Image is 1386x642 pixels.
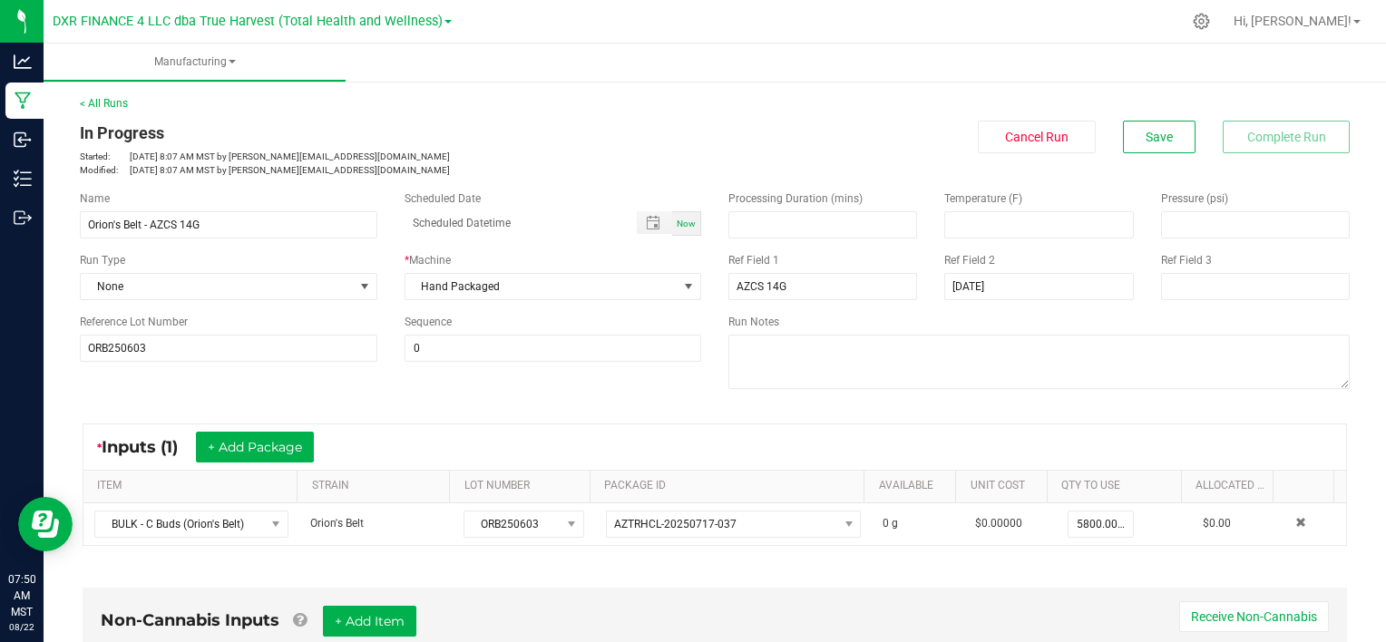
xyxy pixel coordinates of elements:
[883,517,889,530] span: 0
[604,479,857,493] a: PACKAGE IDSortable
[14,209,32,227] inline-svg: Outbound
[405,192,481,205] span: Scheduled Date
[196,432,314,462] button: + Add Package
[971,479,1040,493] a: Unit CostSortable
[1287,479,1327,493] a: Sortable
[80,150,701,163] p: [DATE] 8:07 AM MST by [PERSON_NAME][EMAIL_ADDRESS][DOMAIN_NAME]
[14,170,32,188] inline-svg: Inventory
[101,610,279,630] span: Non-Cannabis Inputs
[1123,121,1196,153] button: Save
[1146,130,1173,144] span: Save
[80,163,130,177] span: Modified:
[80,316,188,328] span: Reference Lot Number
[464,479,583,493] a: LOT NUMBERSortable
[879,479,949,493] a: AVAILABLESortable
[14,53,32,71] inline-svg: Analytics
[409,254,451,267] span: Machine
[405,274,678,299] span: Hand Packaged
[1061,479,1174,493] a: QTY TO USESortable
[80,121,701,145] div: In Progress
[975,517,1022,530] span: $0.00000
[80,252,125,268] span: Run Type
[44,54,346,70] span: Manufacturing
[677,219,696,229] span: Now
[405,316,452,328] span: Sequence
[978,121,1096,153] button: Cancel Run
[944,254,995,267] span: Ref Field 2
[80,97,128,110] a: < All Runs
[614,518,737,530] span: AZTRHCL-20250717-037
[1196,479,1265,493] a: Allocated CostSortable
[310,517,364,530] span: Orion's Belt
[95,511,265,537] span: BULK - C Buds (Orion's Belt)
[14,92,32,110] inline-svg: Manufacturing
[1247,130,1326,144] span: Complete Run
[728,254,779,267] span: Ref Field 1
[94,511,288,538] span: NO DATA FOUND
[323,606,416,637] button: + Add Item
[293,610,307,630] a: Add Non-Cannabis items that were also consumed in the run (e.g. gloves and packaging); Also add N...
[312,479,443,493] a: STRAINSortable
[8,620,35,634] p: 08/22
[637,211,672,234] span: Toggle popup
[405,211,619,234] input: Scheduled Datetime
[892,517,898,530] span: g
[53,14,443,29] span: DXR FINANCE 4 LLC dba True Harvest (Total Health and Wellness)
[728,316,779,328] span: Run Notes
[464,511,560,537] span: ORB250603
[1223,121,1350,153] button: Complete Run
[102,437,196,457] span: Inputs (1)
[14,131,32,149] inline-svg: Inbound
[80,192,110,205] span: Name
[18,497,73,551] iframe: Resource center
[1161,254,1212,267] span: Ref Field 3
[1179,601,1329,632] button: Receive Non-Cannabis
[1161,192,1228,205] span: Pressure (psi)
[728,192,863,205] span: Processing Duration (mins)
[1190,13,1213,30] div: Manage settings
[44,44,346,82] a: Manufacturing
[97,479,290,493] a: ITEMSortable
[944,192,1022,205] span: Temperature (F)
[1234,14,1352,28] span: Hi, [PERSON_NAME]!
[8,571,35,620] p: 07:50 AM MST
[81,274,354,299] span: None
[1005,130,1069,144] span: Cancel Run
[1203,517,1231,530] span: $0.00
[80,150,130,163] span: Started:
[80,163,701,177] p: [DATE] 8:07 AM MST by [PERSON_NAME][EMAIL_ADDRESS][DOMAIN_NAME]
